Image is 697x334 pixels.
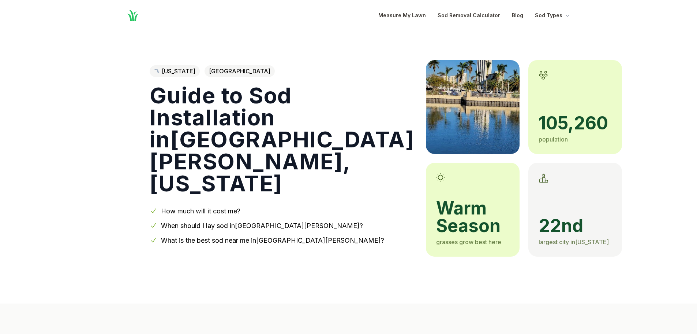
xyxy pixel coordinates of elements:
[539,217,612,235] span: 22nd
[436,238,501,246] span: grasses grow best here
[161,236,384,244] a: What is the best sod near me in[GEOGRAPHIC_DATA][PERSON_NAME]?
[539,136,568,143] span: population
[150,65,200,77] a: [US_STATE]
[512,11,523,20] a: Blog
[161,207,240,215] a: How much will it cost me?
[154,69,159,74] img: Florida state outline
[205,65,275,77] span: [GEOGRAPHIC_DATA]
[438,11,500,20] a: Sod Removal Calculator
[539,114,612,132] span: 105,260
[426,60,520,154] img: A picture of Fort Myers
[378,11,426,20] a: Measure My Lawn
[535,11,571,20] button: Sod Types
[150,84,415,194] h1: Guide to Sod Installation in [GEOGRAPHIC_DATA][PERSON_NAME] , [US_STATE]
[539,238,609,246] span: largest city in [US_STATE]
[436,199,509,235] span: warm season
[161,222,363,230] a: When should I lay sod in[GEOGRAPHIC_DATA][PERSON_NAME]?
